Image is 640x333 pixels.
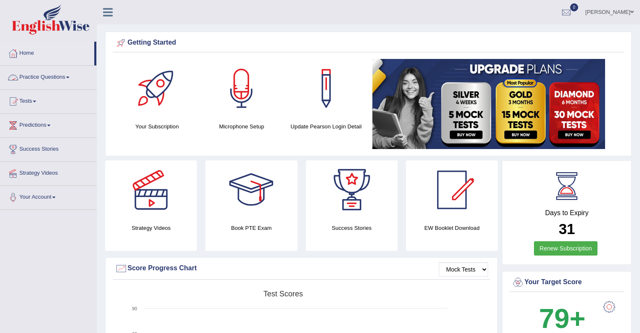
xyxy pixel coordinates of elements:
a: Predictions [0,114,96,135]
span: 0 [570,3,579,11]
a: Strategy Videos [0,162,96,183]
h4: Strategy Videos [105,224,197,232]
img: small5.jpg [372,59,605,149]
h4: Book PTE Exam [205,224,297,232]
h4: Success Stories [306,224,398,232]
a: Home [0,42,94,63]
h4: Microphone Setup [204,122,280,131]
h4: EW Booklet Download [406,224,498,232]
text: 90 [132,306,137,311]
a: Renew Subscription [534,241,598,256]
tspan: Test scores [263,290,303,298]
div: Score Progress Chart [115,262,488,275]
div: Getting Started [115,37,622,49]
h4: Days to Expiry [512,209,622,217]
div: Your Target Score [512,276,622,289]
a: Tests [0,90,96,111]
a: Success Stories [0,138,96,159]
h4: Your Subscription [119,122,195,131]
a: Practice Questions [0,66,96,87]
a: Your Account [0,186,96,207]
h4: Update Pearson Login Detail [288,122,364,131]
b: 31 [559,221,575,237]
